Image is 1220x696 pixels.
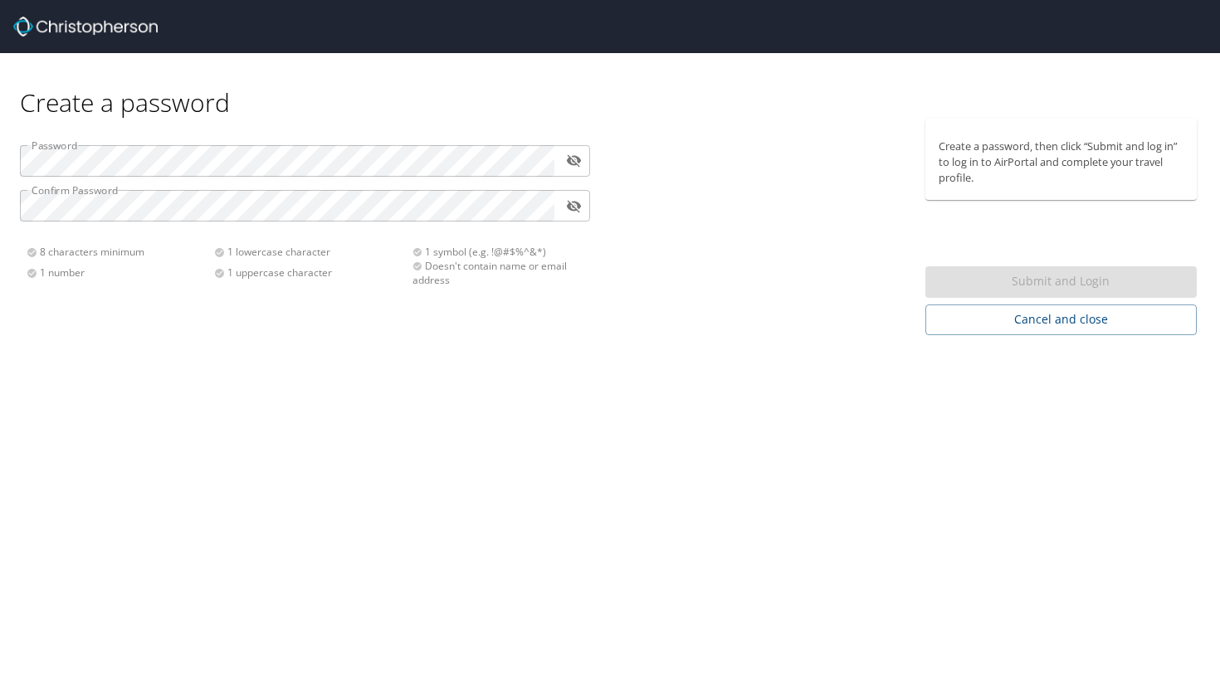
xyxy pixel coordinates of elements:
div: 1 symbol (e.g. !@#$%^&*) [412,245,580,259]
button: toggle password visibility [561,193,587,219]
div: 1 number [27,265,214,280]
div: Doesn't contain name or email address [412,259,580,287]
div: 1 uppercase character [214,265,402,280]
div: 8 characters minimum [27,245,214,259]
img: Christopherson_logo_rev.png [13,17,158,37]
button: toggle password visibility [561,148,587,173]
button: Cancel and close [925,304,1198,335]
div: Create a password [20,53,1200,119]
span: Cancel and close [939,309,1184,330]
p: Create a password, then click “Submit and log in” to log in to AirPortal and complete your travel... [939,139,1184,187]
div: 1 lowercase character [214,245,402,259]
